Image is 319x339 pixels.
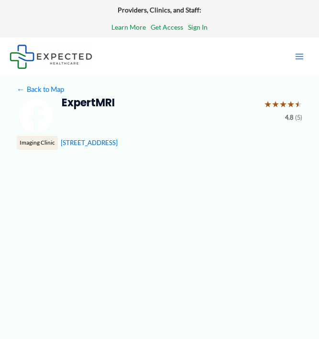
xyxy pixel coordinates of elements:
[111,21,146,34] a: Learn More
[279,96,287,113] span: ★
[118,6,201,14] strong: Providers, Clinics, and Staff:
[17,136,58,149] div: Imaging Clinic
[295,112,302,124] span: (5)
[289,46,309,67] button: Main menu toggle
[10,45,92,69] img: Expected Healthcare Logo - side, dark font, small
[17,85,25,94] span: ←
[188,21,208,34] a: Sign In
[295,96,302,113] span: ★
[287,96,295,113] span: ★
[272,96,279,113] span: ★
[264,96,272,113] span: ★
[62,96,257,110] h2: ExpertMRI
[151,21,183,34] a: Get Access
[61,139,118,147] a: [STREET_ADDRESS]
[285,112,293,124] span: 4.8
[17,83,64,96] a: ←Back to Map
